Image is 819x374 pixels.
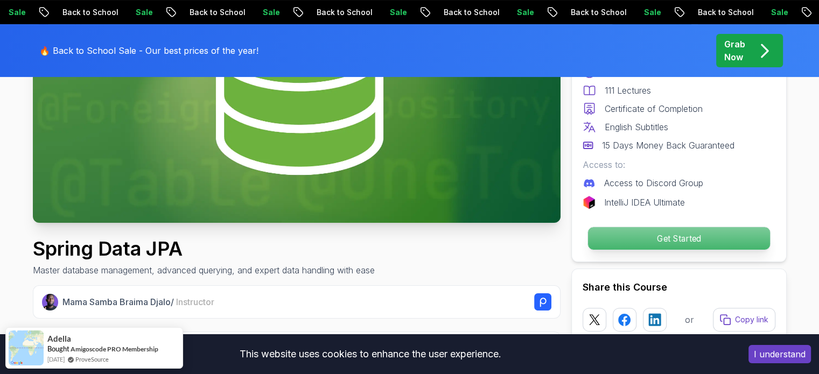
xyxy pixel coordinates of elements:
[54,7,127,18] p: Back to School
[685,313,694,326] p: or
[9,330,44,365] img: provesource social proof notification image
[762,7,797,18] p: Sale
[602,139,734,152] p: 15 Days Money Back Guaranteed
[42,294,59,311] img: Nelson Djalo
[47,355,65,364] span: [DATE]
[62,295,214,308] p: Mama Samba Braima Djalo /
[47,334,71,343] span: Adella
[587,227,769,250] p: Get Started
[604,196,685,209] p: IntelliJ IDEA Ultimate
[127,7,162,18] p: Sale
[75,355,109,364] a: ProveSource
[508,7,543,18] p: Sale
[562,7,635,18] p: Back to School
[748,345,811,363] button: Accept cookies
[689,7,762,18] p: Back to School
[71,345,158,353] a: Amigoscode PRO Membership
[587,227,770,250] button: Get Started
[435,7,508,18] p: Back to School
[254,7,289,18] p: Sale
[635,7,670,18] p: Sale
[381,7,416,18] p: Sale
[724,38,745,63] p: Grab Now
[713,308,775,331] button: Copy link
[47,344,69,353] span: Bought
[176,297,214,307] span: Instructor
[8,342,732,366] div: This website uses cookies to enhance the user experience.
[605,84,651,97] p: 111 Lectures
[604,177,703,189] p: Access to Discord Group
[735,314,768,325] p: Copy link
[33,264,375,277] p: Master database management, advanced querying, and expert data handling with ease
[605,102,703,115] p: Certificate of Completion
[33,238,375,259] h1: Spring Data JPA
[605,121,668,133] p: English Subtitles
[583,158,775,171] p: Access to:
[583,196,596,209] img: jetbrains logo
[308,7,381,18] p: Back to School
[181,7,254,18] p: Back to School
[39,44,258,57] p: 🔥 Back to School Sale - Our best prices of the year!
[583,280,775,295] h2: Share this Course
